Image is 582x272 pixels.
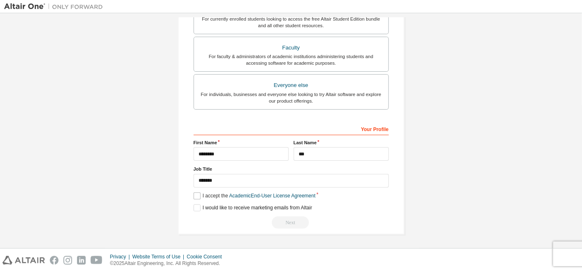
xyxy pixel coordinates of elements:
[194,139,289,146] label: First Name
[91,256,103,265] img: youtube.svg
[229,193,316,199] a: Academic End-User License Agreement
[50,256,58,265] img: facebook.svg
[63,256,72,265] img: instagram.svg
[199,53,383,66] div: For faculty & administrators of academic institutions administering students and accessing softwa...
[294,139,389,146] label: Last Name
[187,253,227,260] div: Cookie Consent
[199,42,383,54] div: Faculty
[194,204,312,211] label: I would like to receive marketing emails from Altair
[77,256,86,265] img: linkedin.svg
[199,80,383,91] div: Everyone else
[4,2,107,11] img: Altair One
[194,122,389,135] div: Your Profile
[194,166,389,172] label: Job Title
[132,253,187,260] div: Website Terms of Use
[199,91,383,104] div: For individuals, businesses and everyone else looking to try Altair software and explore our prod...
[194,192,316,199] label: I accept the
[2,256,45,265] img: altair_logo.svg
[199,16,383,29] div: For currently enrolled students looking to access the free Altair Student Edition bundle and all ...
[110,260,227,267] p: © 2025 Altair Engineering, Inc. All Rights Reserved.
[194,216,389,229] div: Email already exists
[110,253,132,260] div: Privacy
